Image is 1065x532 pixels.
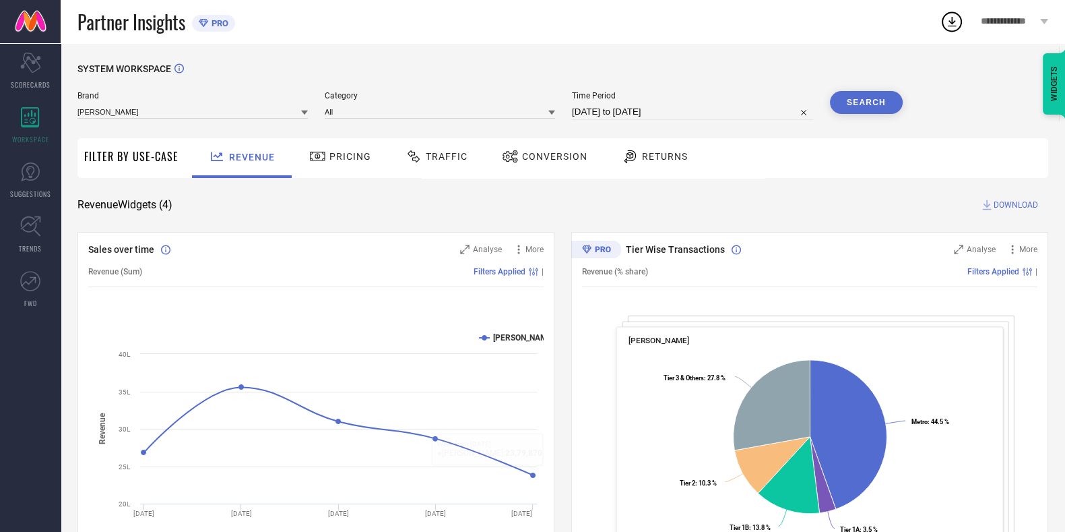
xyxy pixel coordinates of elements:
tspan: Tier 2 [680,479,695,487]
span: WORKSPACE [12,134,49,144]
span: More [525,245,544,254]
button: Search [830,91,903,114]
span: Returns [642,151,688,162]
text: [PERSON_NAME] [493,333,554,343]
text: : 44.5 % [911,418,948,425]
span: | [542,267,544,276]
div: Open download list [940,9,964,34]
span: Conversion [522,151,587,162]
text: 40L [119,351,131,358]
span: FWD [24,298,37,308]
span: PRO [208,18,228,28]
span: Analyse [473,245,502,254]
span: Time Period [572,91,813,100]
span: | [1035,267,1037,276]
span: Category [325,91,555,100]
text: [DATE] [511,510,532,517]
span: SUGGESTIONS [10,189,51,199]
span: Analyse [967,245,996,254]
span: Pricing [329,151,371,162]
span: Sales over time [88,244,154,255]
span: [PERSON_NAME] [628,336,690,345]
text: [DATE] [425,510,446,517]
span: Revenue (Sum) [88,267,142,276]
span: Revenue [229,152,275,162]
span: Filters Applied [474,267,525,276]
tspan: Revenue [98,413,107,444]
svg: Zoom [954,245,963,254]
text: : 13.8 % [730,523,771,531]
div: Premium [571,241,621,261]
span: TRENDS [19,243,42,254]
text: 25L [119,463,131,471]
text: 30L [119,425,131,433]
text: 20L [119,500,131,508]
span: Filter By Use-Case [84,148,179,165]
span: Revenue (% share) [582,267,648,276]
span: SYSTEM WORKSPACE [77,63,171,74]
tspan: Metro [911,418,927,425]
span: Revenue Widgets ( 4 ) [77,198,172,212]
text: [DATE] [328,510,349,517]
span: Partner Insights [77,8,185,36]
span: SCORECARDS [11,80,51,90]
text: : 27.8 % [664,374,725,382]
svg: Zoom [460,245,470,254]
tspan: Tier 1B [730,523,749,531]
input: Select time period [572,104,813,120]
text: [DATE] [133,510,154,517]
text: [DATE] [231,510,252,517]
text: : 10.3 % [680,479,717,487]
text: 35L [119,388,131,396]
span: Tier Wise Transactions [626,244,725,255]
span: Brand [77,91,308,100]
span: DOWNLOAD [994,198,1038,212]
span: Filters Applied [967,267,1019,276]
span: Traffic [426,151,467,162]
span: More [1019,245,1037,254]
tspan: Tier 3 & Others [664,374,704,382]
